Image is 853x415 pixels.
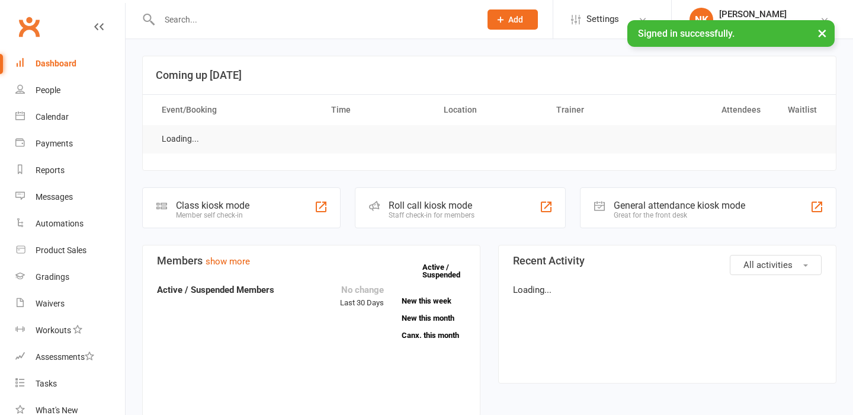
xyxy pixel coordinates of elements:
a: Product Sales [15,237,125,264]
a: Workouts [15,317,125,344]
div: Messages [36,192,73,202]
div: Workouts [36,325,71,335]
a: show more [206,256,250,267]
button: × [812,20,833,46]
h3: Recent Activity [513,255,822,267]
div: Calendar [36,112,69,122]
div: Waivers [36,299,65,308]
div: Dashboard [36,59,76,68]
a: Canx. this month [402,331,466,339]
div: General attendance kiosk mode [614,200,745,211]
div: NK [690,8,713,31]
a: Tasks [15,371,125,397]
a: Messages [15,184,125,210]
h3: Coming up [DATE] [156,69,823,81]
a: New this week [402,297,466,305]
div: Roll call kiosk mode [389,200,474,211]
h3: Members [157,255,466,267]
div: No change [340,283,384,297]
th: Attendees [658,95,771,125]
span: All activities [743,260,793,270]
div: Automations [36,219,84,228]
a: Waivers [15,290,125,317]
a: Calendar [15,104,125,130]
div: Payments [36,139,73,148]
div: Great for the front desk [614,211,745,219]
a: Active / Suspended [422,254,474,288]
a: Reports [15,157,125,184]
input: Search... [156,11,472,28]
strong: Active / Suspended Members [157,285,274,295]
div: Member self check-in [176,211,249,219]
a: People [15,77,125,104]
span: Settings [586,6,619,33]
div: Reports [36,165,65,175]
div: Class kiosk mode [176,200,249,211]
th: Location [433,95,546,125]
a: Assessments [15,344,125,371]
div: What's New [36,406,78,415]
div: Tasks [36,379,57,388]
th: Time [320,95,433,125]
span: Signed in successfully. [638,28,735,39]
div: [PERSON_NAME] [719,9,820,20]
a: Automations [15,210,125,237]
td: Loading... [151,125,210,153]
button: Add [488,9,538,30]
a: Gradings [15,264,125,290]
div: Assessments [36,352,94,362]
div: Gradings [36,272,69,282]
div: Staff check-in for members [389,211,474,219]
div: Goshukan Karate Academy [719,20,820,30]
button: All activities [730,255,822,275]
span: Add [508,15,523,24]
div: Product Sales [36,245,86,255]
div: Last 30 Days [340,283,384,309]
a: New this month [402,314,466,322]
th: Waitlist [771,95,828,125]
a: Payments [15,130,125,157]
p: Loading... [513,283,822,297]
a: Dashboard [15,50,125,77]
a: Clubworx [14,12,44,41]
th: Event/Booking [151,95,320,125]
th: Trainer [546,95,658,125]
div: People [36,85,60,95]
